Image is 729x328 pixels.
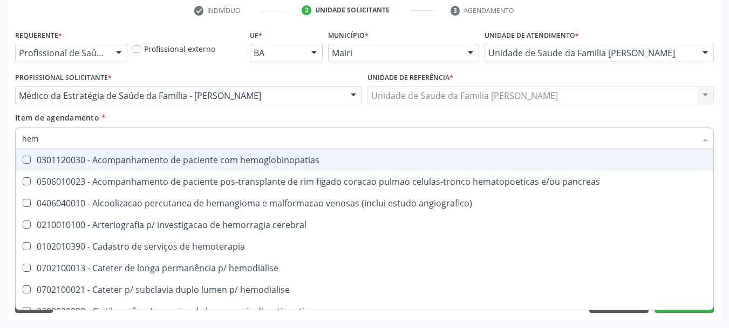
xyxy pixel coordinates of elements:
label: UF [250,27,262,44]
span: Unidade de Saude da Familia [PERSON_NAME] [488,48,692,58]
span: BA [254,48,301,58]
label: Município [328,27,369,44]
span: Profissional de Saúde [19,48,105,58]
label: Unidade de atendimento [485,27,579,44]
span: Item de agendamento [15,112,99,123]
span: Médico da Estratégia de Saúde da Família - [PERSON_NAME] [19,90,340,101]
label: Requerente [15,27,62,44]
label: Profissional Solicitante [15,70,112,86]
label: Profissional externo [144,43,215,55]
div: Unidade solicitante [315,5,390,15]
div: 2 [302,5,311,15]
label: Unidade de referência [367,70,453,86]
span: Mairi [332,48,457,58]
input: Buscar por procedimentos [22,128,696,149]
